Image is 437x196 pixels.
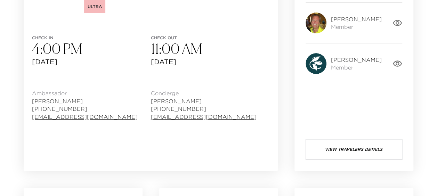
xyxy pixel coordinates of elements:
[151,97,257,105] span: [PERSON_NAME]
[151,113,257,121] a: [EMAIL_ADDRESS][DOMAIN_NAME]
[32,105,138,113] span: [PHONE_NUMBER]
[32,89,138,97] span: Ambassador
[151,40,270,57] h3: 11:00 AM
[32,40,151,57] h3: 4:00 PM
[151,57,270,67] span: [DATE]
[331,23,381,31] span: Member
[306,53,326,74] img: avatar.4afec266560d411620d96f9f038fe73f.svg
[88,4,102,9] span: Ultra
[306,139,402,160] button: View Travelers Details
[306,13,326,33] img: 9k=
[151,35,270,40] span: Check out
[32,97,138,105] span: [PERSON_NAME]
[331,64,381,71] span: Member
[331,56,381,64] span: [PERSON_NAME]
[331,15,381,23] span: [PERSON_NAME]
[32,113,138,121] a: [EMAIL_ADDRESS][DOMAIN_NAME]
[151,89,257,97] span: Concierge
[151,105,257,113] span: [PHONE_NUMBER]
[32,35,151,40] span: Check in
[32,57,151,67] span: [DATE]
